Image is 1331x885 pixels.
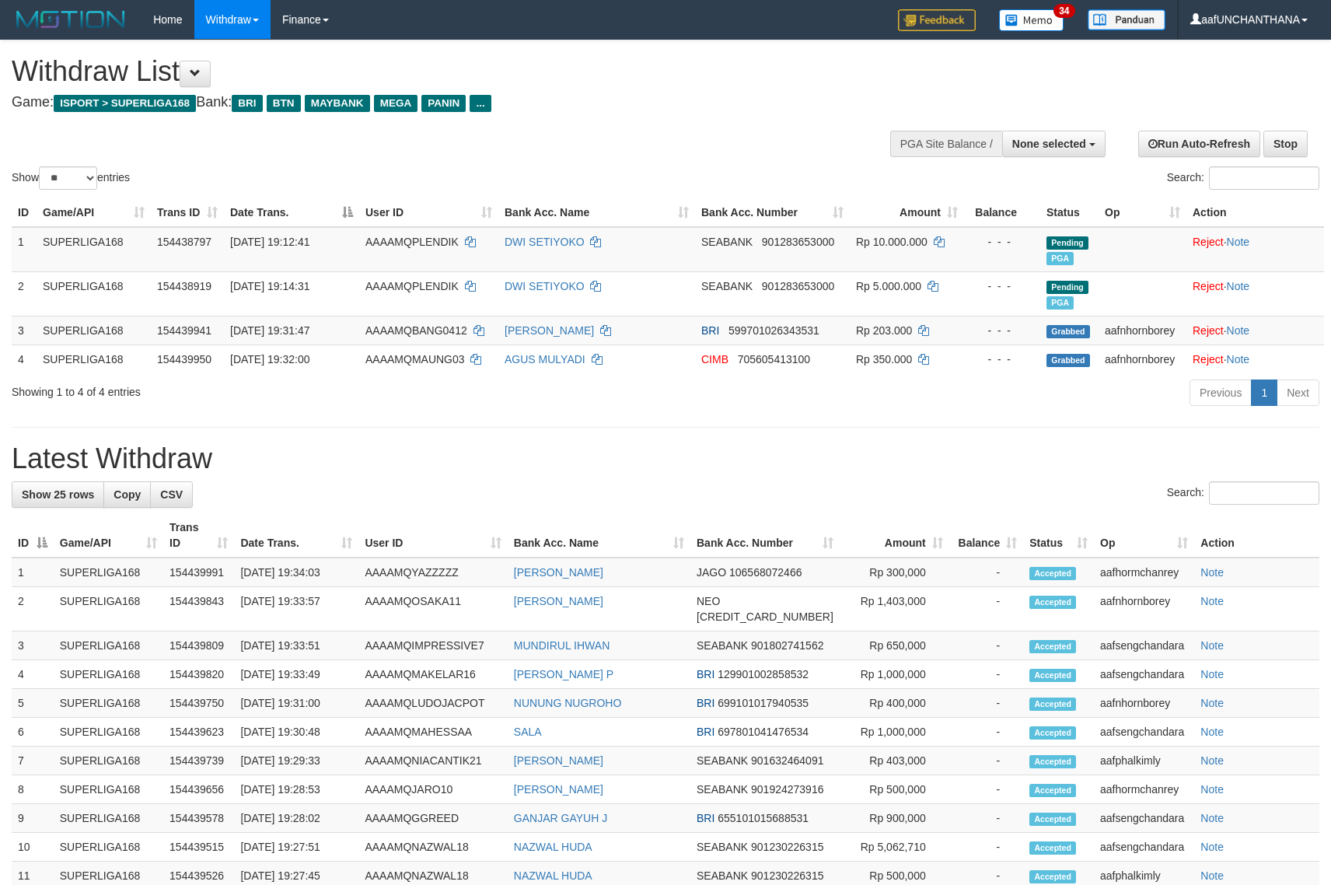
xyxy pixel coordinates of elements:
[1040,198,1099,227] th: Status
[970,323,1034,338] div: - - -
[1094,660,1194,689] td: aafsengchandara
[157,236,211,248] span: 154438797
[1194,513,1319,558] th: Action
[1029,596,1076,609] span: Accepted
[949,587,1024,631] td: -
[1138,131,1260,157] a: Run Auto-Refresh
[1167,166,1319,190] label: Search:
[157,324,211,337] span: 154439941
[12,56,872,87] h1: Withdraw List
[697,841,748,853] span: SEABANK
[37,345,151,373] td: SUPERLIGA168
[856,324,912,337] span: Rp 203.000
[1193,353,1224,366] a: Reject
[234,833,358,862] td: [DATE] 19:27:51
[1046,296,1074,310] span: Marked by aafsengchandara
[234,513,358,558] th: Date Trans.: activate to sort column ascending
[358,747,507,775] td: AAAAMQNIACANTIK21
[421,95,466,112] span: PANIN
[1023,513,1094,558] th: Status: activate to sort column ascending
[514,639,610,652] a: MUNDIRUL IHWAN
[1209,166,1319,190] input: Search:
[970,278,1034,294] div: - - -
[514,841,592,853] a: NAZWAL HUDA
[22,488,94,501] span: Show 25 rows
[1193,280,1224,292] a: Reject
[1200,595,1224,607] a: Note
[151,198,224,227] th: Trans ID: activate to sort column ascending
[1186,271,1324,316] td: ·
[1200,697,1224,709] a: Note
[358,660,507,689] td: AAAAMQMAKELAR16
[103,481,151,508] a: Copy
[1094,775,1194,804] td: aafhormchanrey
[840,558,949,587] td: Rp 300,000
[54,718,163,747] td: SUPERLIGA168
[54,833,163,862] td: SUPERLIGA168
[12,166,130,190] label: Show entries
[12,718,54,747] td: 6
[1099,316,1186,345] td: aafnhornborey
[718,697,809,709] span: Copy 699101017940535 to clipboard
[949,689,1024,718] td: -
[267,95,301,112] span: BTN
[54,775,163,804] td: SUPERLIGA168
[1186,345,1324,373] td: ·
[738,353,810,366] span: Copy 705605413100 to clipboard
[1029,755,1076,768] span: Accepted
[1227,324,1250,337] a: Note
[690,513,840,558] th: Bank Acc. Number: activate to sort column ascending
[505,280,585,292] a: DWI SETIYOKO
[949,558,1024,587] td: -
[514,697,621,709] a: NUNUNG NUGROHO
[365,324,467,337] span: AAAAMQBANG0412
[230,280,309,292] span: [DATE] 19:14:31
[949,804,1024,833] td: -
[697,595,720,607] span: NEO
[163,513,234,558] th: Trans ID: activate to sort column ascending
[1186,227,1324,272] td: ·
[230,236,309,248] span: [DATE] 19:12:41
[1200,841,1224,853] a: Note
[514,668,613,680] a: [PERSON_NAME] P
[751,783,823,796] span: Copy 901924273916 to clipboard
[234,660,358,689] td: [DATE] 19:33:49
[54,631,163,660] td: SUPERLIGA168
[358,833,507,862] td: AAAAMQNAZWAL18
[12,378,543,400] div: Showing 1 to 4 of 4 entries
[1029,698,1076,711] span: Accepted
[54,95,196,112] span: ISPORT > SUPERLIGA168
[12,747,54,775] td: 7
[514,595,603,607] a: [PERSON_NAME]
[697,726,714,738] span: BRI
[114,488,141,501] span: Copy
[230,324,309,337] span: [DATE] 19:31:47
[840,718,949,747] td: Rp 1,000,000
[1094,804,1194,833] td: aafsengchandara
[12,775,54,804] td: 8
[1200,869,1224,882] a: Note
[850,198,964,227] th: Amount: activate to sort column ascending
[1029,567,1076,580] span: Accepted
[234,775,358,804] td: [DATE] 19:28:53
[1094,587,1194,631] td: aafnhornborey
[728,324,819,337] span: Copy 599701026343531 to clipboard
[701,324,719,337] span: BRI
[1046,325,1090,338] span: Grabbed
[1029,669,1076,682] span: Accepted
[12,8,130,31] img: MOTION_logo.png
[232,95,262,112] span: BRI
[840,587,949,631] td: Rp 1,403,000
[840,660,949,689] td: Rp 1,000,000
[1227,353,1250,366] a: Note
[358,804,507,833] td: AAAAMQGGREED
[163,689,234,718] td: 154439750
[1200,639,1224,652] a: Note
[12,271,37,316] td: 2
[949,631,1024,660] td: -
[1200,754,1224,767] a: Note
[514,812,607,824] a: GANJAR GAYUH J
[1200,566,1224,579] a: Note
[514,726,542,738] a: SALA
[1029,726,1076,740] span: Accepted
